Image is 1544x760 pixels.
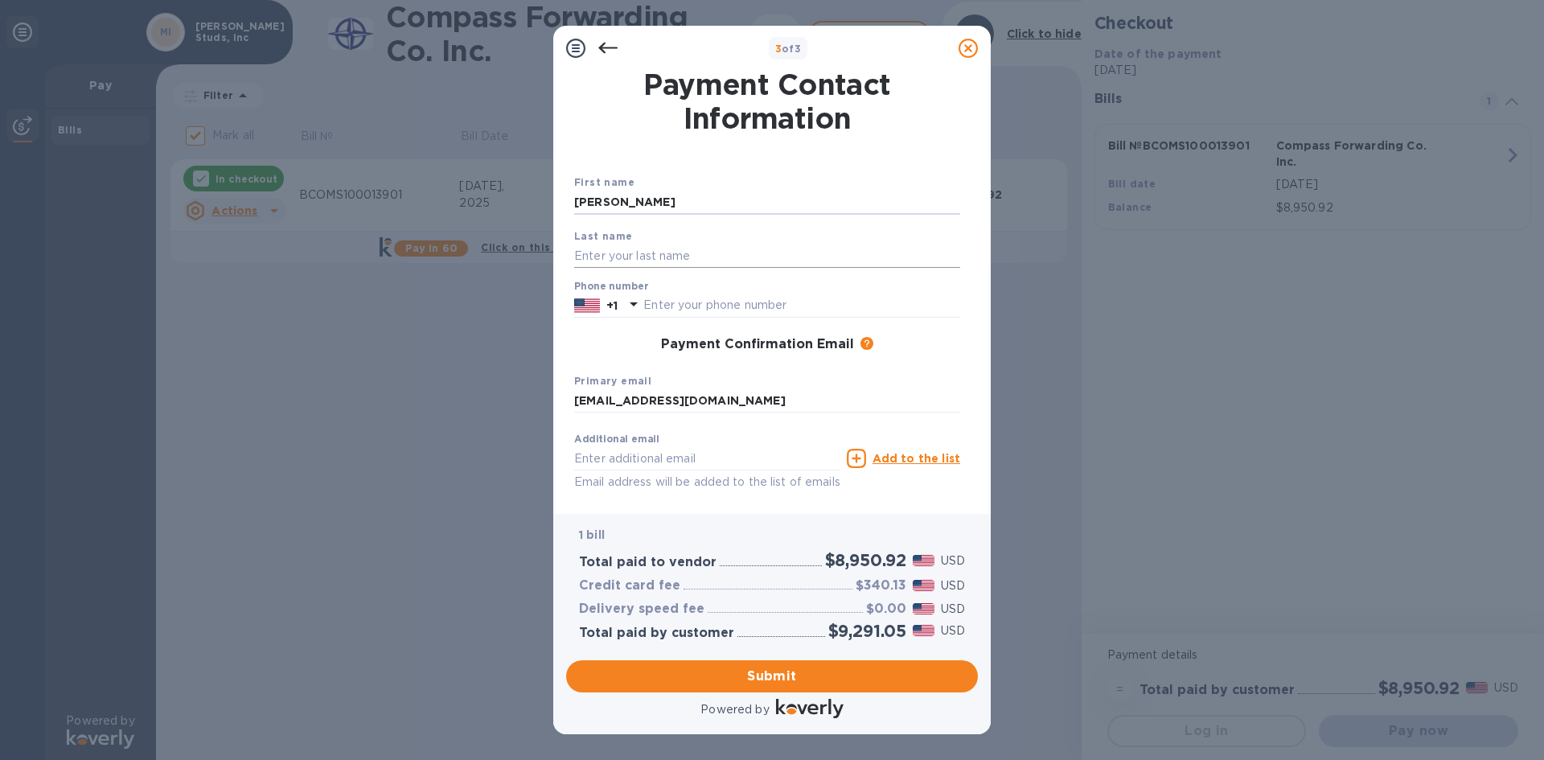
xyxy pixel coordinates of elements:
h3: $340.13 [856,578,906,594]
b: Primary email [574,375,651,387]
h3: Credit card fee [579,578,680,594]
img: Logo [776,699,844,718]
img: US [574,297,600,314]
label: Additional email [574,435,659,445]
img: USD [913,580,934,591]
p: USD [941,601,965,618]
p: Email address will be added to the list of emails [574,473,840,491]
h3: Delivery speed fee [579,602,704,617]
b: of 3 [775,43,802,55]
u: Add to the list [873,452,960,465]
h2: $9,291.05 [828,621,906,641]
h2: $8,950.92 [825,550,906,570]
b: 1 bill [579,528,605,541]
h3: Payment Confirmation Email [661,337,854,352]
input: Enter additional email [574,446,840,470]
b: First name [574,176,634,188]
p: USD [941,577,965,594]
p: USD [941,553,965,569]
img: USD [913,625,934,636]
img: USD [913,555,934,566]
p: Powered by [700,701,769,718]
h3: $0.00 [866,602,906,617]
b: Last name [574,230,633,242]
button: Submit [566,660,978,692]
input: Enter your last name [574,244,960,268]
label: Phone number [574,282,648,292]
input: Enter your primary name [574,389,960,413]
img: USD [913,603,934,614]
h3: Total paid to vendor [579,555,717,570]
span: 3 [775,43,782,55]
span: Submit [579,667,965,686]
h1: Payment Contact Information [574,68,960,135]
input: Enter your phone number [643,294,960,318]
h3: Total paid by customer [579,626,734,641]
input: Enter your first name [574,191,960,215]
p: USD [941,622,965,639]
p: +1 [606,298,618,314]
